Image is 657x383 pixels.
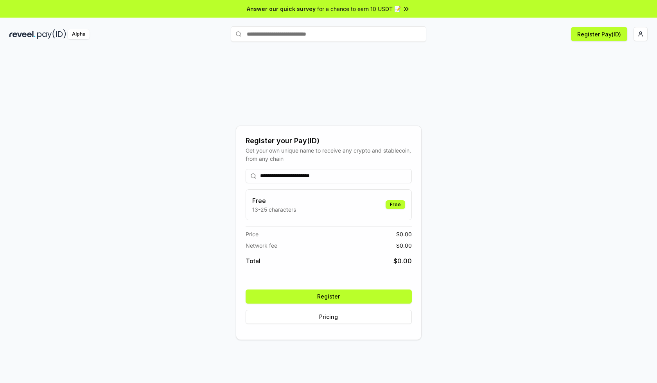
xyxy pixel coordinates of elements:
span: Network fee [246,241,277,250]
span: Answer our quick survey [247,5,316,13]
div: Free [386,200,405,209]
div: Get your own unique name to receive any crypto and stablecoin, from any chain [246,146,412,163]
img: pay_id [37,29,66,39]
h3: Free [252,196,296,205]
p: 13-25 characters [252,205,296,214]
span: Total [246,256,260,266]
span: $ 0.00 [393,256,412,266]
button: Register Pay(ID) [571,27,627,41]
span: Price [246,230,258,238]
span: $ 0.00 [396,241,412,250]
button: Pricing [246,310,412,324]
div: Register your Pay(ID) [246,135,412,146]
img: reveel_dark [9,29,36,39]
span: $ 0.00 [396,230,412,238]
div: Alpha [68,29,90,39]
span: for a chance to earn 10 USDT 📝 [317,5,401,13]
button: Register [246,289,412,304]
